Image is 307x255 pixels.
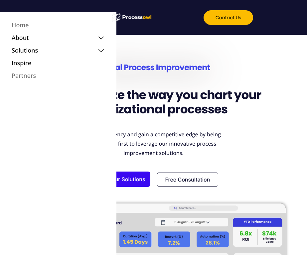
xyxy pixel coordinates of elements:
[40,88,267,116] h2: Revolutionize the way you chart your organizational processes
[90,177,145,182] span: Explore Our Solutions
[165,177,210,182] span: Free Consultation
[216,15,241,20] span: Contact us
[204,10,253,25] a: Contact us
[85,172,150,187] a: Explore Our Solutions
[7,69,110,82] a: Partners
[7,57,110,69] a: Inspire
[7,44,110,57] a: Solutions
[7,32,110,44] a: About
[7,19,110,32] a: Home
[157,173,219,187] a: Free Consultation
[7,63,300,73] h1: Digital Process Improvement
[86,130,221,158] p: Boost efficiency and gain a competitive edge by being one of the first to leverage our innovative...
